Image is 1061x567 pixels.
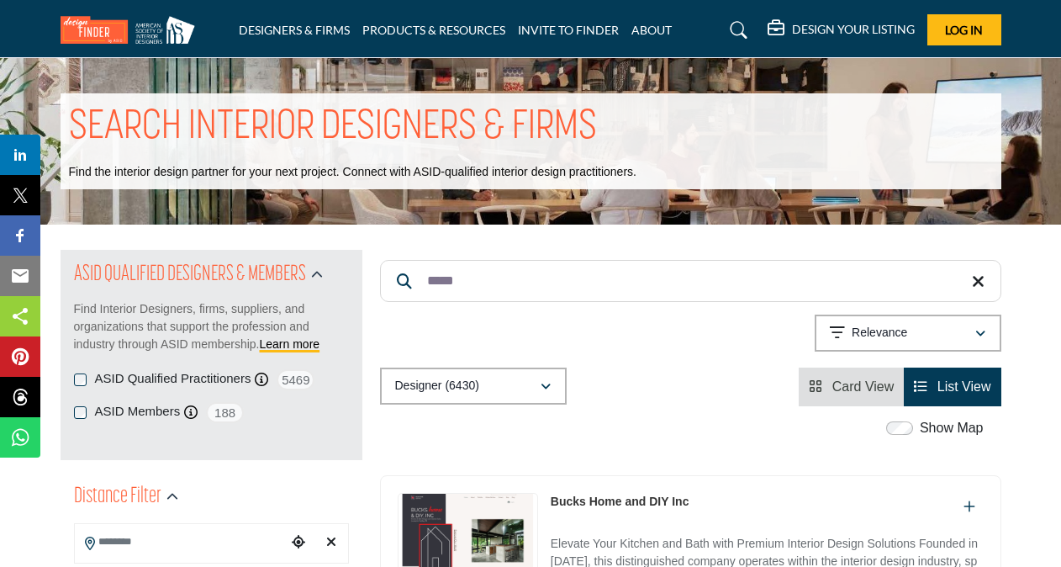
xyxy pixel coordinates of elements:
h2: ASID QUALIFIED DESIGNERS & MEMBERS [74,260,306,290]
p: Relevance [852,325,907,342]
a: View List [914,379,990,394]
input: ASID Members checkbox [74,406,87,419]
p: Bucks Home and DIY Inc [551,493,689,511]
div: Choose your current location [286,525,310,561]
a: ABOUT [631,23,672,37]
label: ASID Qualified Practitioners [95,369,251,389]
a: DESIGNERS & FIRMS [239,23,350,37]
span: Log In [945,23,983,37]
span: 5469 [277,369,314,390]
a: Bucks Home and DIY Inc [551,495,689,508]
a: Add To List [963,500,975,514]
span: Card View [832,379,895,394]
h1: SEARCH INTERIOR DESIGNERS & FIRMS [69,102,597,154]
input: ASID Qualified Practitioners checkbox [74,374,87,386]
a: Search [714,17,758,44]
label: ASID Members [95,402,181,421]
h2: Distance Filter [74,482,161,512]
label: Show Map [920,418,984,438]
p: Designer (6430) [395,378,479,395]
button: Log In [927,14,1001,45]
input: Search Keyword [380,260,1001,302]
p: Find Interior Designers, firms, suppliers, and organizations that support the profession and indu... [74,300,349,353]
li: Card View [799,368,904,406]
h5: DESIGN YOUR LISTING [792,22,915,37]
li: List View [904,368,1000,406]
p: Find the interior design partner for your next project. Connect with ASID-qualified interior desi... [69,164,636,181]
a: INVITE TO FINDER [518,23,619,37]
button: Designer (6430) [380,368,567,405]
a: PRODUCTS & RESOURCES [362,23,505,37]
span: 188 [206,402,244,423]
img: Site Logo [61,16,203,44]
div: DESIGN YOUR LISTING [768,20,915,40]
div: Clear search location [319,525,343,561]
a: Learn more [260,337,320,351]
a: View Card [809,379,894,394]
button: Relevance [815,315,1001,352]
span: List View [937,379,991,394]
input: Search Location [75,526,287,559]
